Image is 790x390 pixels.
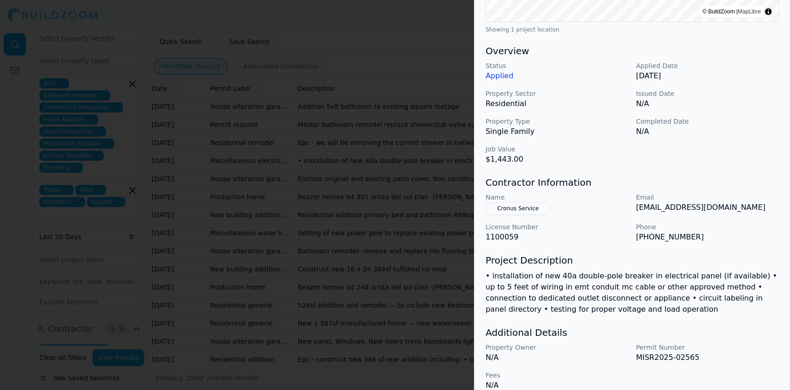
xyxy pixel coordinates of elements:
[703,7,761,16] div: © BuildZoom |
[636,193,779,202] p: Email
[485,89,628,98] p: Property Sector
[636,98,779,109] p: N/A
[485,343,628,352] p: Property Owner
[485,117,628,126] p: Property Type
[763,6,774,17] summary: Toggle attribution
[485,70,628,82] p: Applied
[485,176,779,189] h3: Contractor Information
[485,154,628,165] p: $1,443.00
[485,44,779,57] h3: Overview
[485,352,628,363] p: N/A
[485,270,779,315] p: • installation of new 40a double-pole breaker in electrical panel (if available) • up to 5 feet o...
[636,222,779,232] p: Phone
[485,61,628,70] p: Status
[636,126,779,137] p: N/A
[636,61,779,70] p: Applied Date
[485,222,628,232] p: License Number
[636,202,779,213] p: [EMAIL_ADDRESS][DOMAIN_NAME]
[636,89,779,98] p: Issued Date
[485,202,550,215] button: Cronus Service
[485,145,628,154] p: Job Value
[738,8,761,15] a: MapLibre
[485,254,779,267] h3: Project Description
[485,326,779,339] h3: Additional Details
[485,232,628,243] p: 1100059
[636,117,779,126] p: Completed Date
[485,371,628,380] p: Fees
[636,352,779,363] p: MISR2025-02565
[636,343,779,352] p: Permit Number
[485,26,779,33] div: Showing 1 project location
[485,126,628,137] p: Single Family
[636,70,779,82] p: [DATE]
[485,98,628,109] p: Residential
[636,232,779,243] p: [PHONE_NUMBER]
[485,193,628,202] p: Name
